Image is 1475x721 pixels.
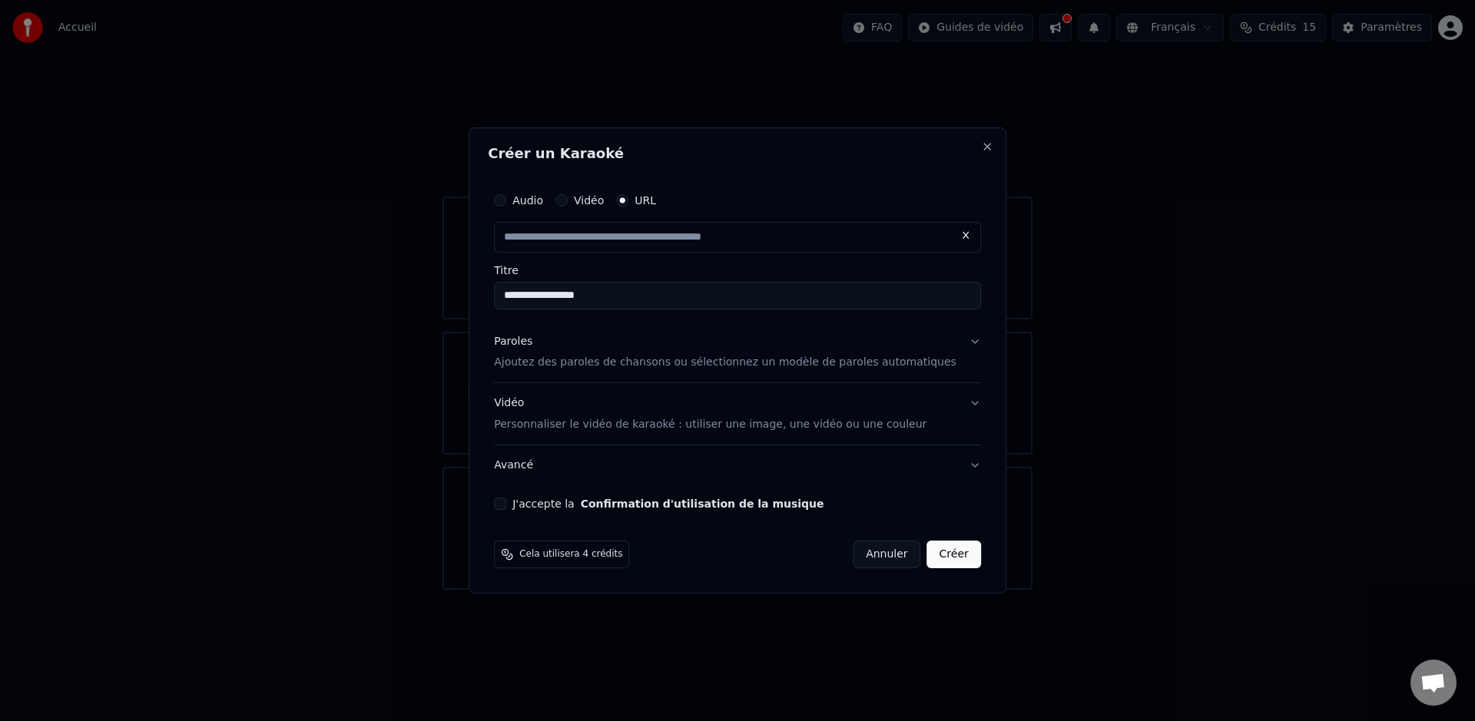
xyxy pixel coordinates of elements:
[494,334,532,349] div: Paroles
[488,147,987,160] h2: Créer un Karaoké
[512,498,824,509] label: J'accepte la
[581,498,824,509] button: J'accepte la
[494,322,981,383] button: ParolesAjoutez des paroles de chansons ou sélectionnez un modèle de paroles automatiques
[494,445,981,485] button: Avancé
[494,417,926,432] p: Personnaliser le vidéo de karaoké : utiliser une image, une vidéo ou une couleur
[927,541,981,568] button: Créer
[512,195,543,206] label: Audio
[494,356,956,371] p: Ajoutez des paroles de chansons ou sélectionnez un modèle de paroles automatiques
[494,265,981,276] label: Titre
[635,195,656,206] label: URL
[519,548,622,561] span: Cela utilisera 4 crédits
[574,195,604,206] label: Vidéo
[853,541,920,568] button: Annuler
[494,396,926,433] div: Vidéo
[494,384,981,445] button: VidéoPersonnaliser le vidéo de karaoké : utiliser une image, une vidéo ou une couleur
